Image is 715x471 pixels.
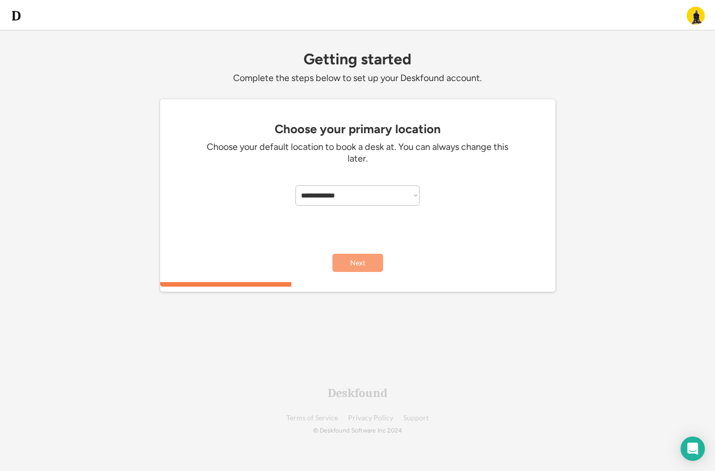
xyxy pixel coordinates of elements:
[165,122,550,136] div: Choose your primary location
[162,282,557,287] div: 33.3333333333333%
[160,72,555,84] div: Complete the steps below to set up your Deskfound account.
[286,414,338,422] a: Terms of Service
[403,414,429,422] a: Support
[10,10,22,22] img: d-whitebg.png
[328,387,388,399] div: Deskfound
[160,51,555,67] div: Getting started
[348,414,393,422] a: Privacy Policy
[206,141,510,165] div: Choose your default location to book a desk at. You can always change this later.
[332,254,383,272] button: Next
[687,7,705,25] img: ACg8ocIhC0KJ_1eksnXb1fbF8zBF3Bkn4wR_kmJD6JpxU12mzLZguj0=s96-c
[681,437,705,461] div: Open Intercom Messenger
